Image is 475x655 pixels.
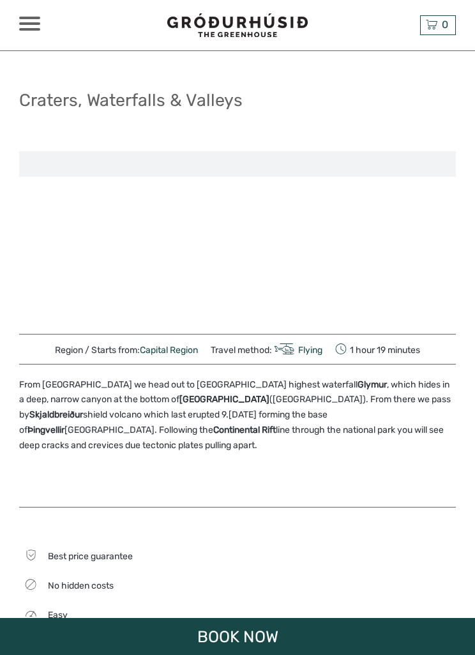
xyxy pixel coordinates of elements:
[440,19,450,31] span: 0
[19,377,456,453] p: From [GEOGRAPHIC_DATA] we head out to [GEOGRAPHIC_DATA] highest waterfall , which hides in a deep...
[55,344,198,357] span: Region / Starts from:
[48,551,133,562] span: Best price guarantee
[140,345,198,356] a: Capital Region
[335,341,420,358] span: 1 hour 19 minutes
[272,345,322,356] a: Flying
[358,379,387,390] strong: Glymur
[29,409,83,420] strong: Skjaldbreiður
[48,610,68,621] span: Easy
[211,341,322,358] span: Travel method:
[48,580,114,591] span: No hidden costs
[167,13,308,37] img: 1578-341a38b5-ce05-4595-9f3d-b8aa3718a0b3_logo_small.jpg
[27,425,64,435] strong: Þingvellir
[213,425,276,435] strong: Continental Rift
[19,90,243,110] h1: Craters, Waterfalls & Valleys
[179,394,269,405] strong: [GEOGRAPHIC_DATA]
